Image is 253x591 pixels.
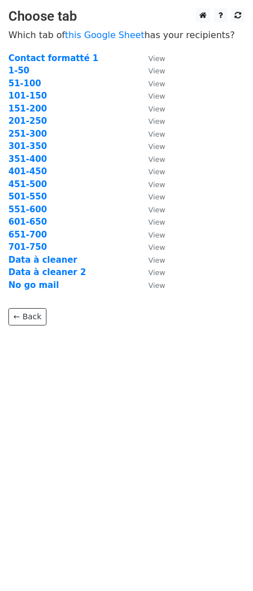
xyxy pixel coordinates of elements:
a: 501-550 [8,192,47,202]
a: View [137,280,165,290]
a: View [137,242,165,252]
small: View [148,218,165,226]
a: Data à cleaner 2 [8,267,86,277]
a: View [137,91,165,101]
a: 601-650 [8,217,47,227]
a: 701-750 [8,242,47,252]
small: View [148,67,165,75]
a: 201-250 [8,116,47,126]
small: View [148,206,165,214]
a: Data à cleaner [8,255,77,265]
a: View [137,179,165,189]
small: View [148,180,165,189]
a: View [137,66,165,76]
a: View [137,267,165,277]
a: View [137,230,165,240]
small: View [148,256,165,264]
a: 301-350 [8,141,47,151]
small: View [148,268,165,277]
small: View [148,117,165,125]
a: Contact formatté 1 [8,53,99,63]
h3: Choose tab [8,8,245,25]
small: View [148,80,165,88]
a: View [137,129,165,139]
a: 651-700 [8,230,47,240]
a: View [137,192,165,202]
small: View [148,54,165,63]
small: View [148,231,165,239]
small: View [148,167,165,176]
a: View [137,78,165,89]
a: 351-400 [8,154,47,164]
a: View [137,217,165,227]
a: 101-150 [8,91,47,101]
a: 251-300 [8,129,47,139]
a: No go mail [8,280,59,290]
small: View [148,243,165,252]
a: this Google Sheet [65,30,144,40]
small: View [148,281,165,290]
a: View [137,204,165,215]
a: 151-200 [8,104,47,114]
a: View [137,53,165,63]
a: 451-500 [8,179,47,189]
small: View [148,92,165,100]
a: View [137,166,165,176]
a: 51-100 [8,78,41,89]
small: View [148,155,165,164]
a: View [137,154,165,164]
a: View [137,255,165,265]
small: View [148,130,165,138]
a: 1-50 [8,66,30,76]
a: ← Back [8,308,46,325]
small: View [148,142,165,151]
p: Which tab of has your recipients? [8,29,245,41]
a: View [137,141,165,151]
a: View [137,104,165,114]
a: 401-450 [8,166,47,176]
a: View [137,116,165,126]
small: View [148,105,165,113]
small: View [148,193,165,201]
a: 551-600 [8,204,47,215]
